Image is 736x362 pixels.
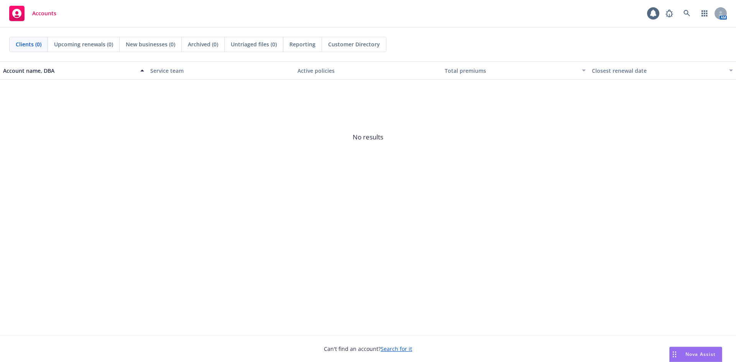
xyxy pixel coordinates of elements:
div: Service team [150,67,291,75]
span: Clients (0) [16,40,41,48]
div: Total premiums [445,67,577,75]
a: Report a Bug [662,6,677,21]
span: New businesses (0) [126,40,175,48]
div: Closest renewal date [592,67,724,75]
span: Reporting [289,40,315,48]
a: Search for it [381,345,412,352]
div: Active policies [297,67,439,75]
span: Archived (0) [188,40,218,48]
span: Can't find an account? [324,345,412,353]
a: Switch app [697,6,712,21]
button: Active policies [294,61,442,80]
span: Untriaged files (0) [231,40,277,48]
a: Search [679,6,695,21]
div: Account name, DBA [3,67,136,75]
a: Accounts [6,3,59,24]
span: Nova Assist [685,351,716,357]
span: Accounts [32,10,56,16]
button: Service team [147,61,294,80]
button: Nova Assist [669,347,722,362]
span: Customer Directory [328,40,380,48]
div: Drag to move [670,347,679,362]
button: Total premiums [442,61,589,80]
span: Upcoming renewals (0) [54,40,113,48]
button: Closest renewal date [589,61,736,80]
